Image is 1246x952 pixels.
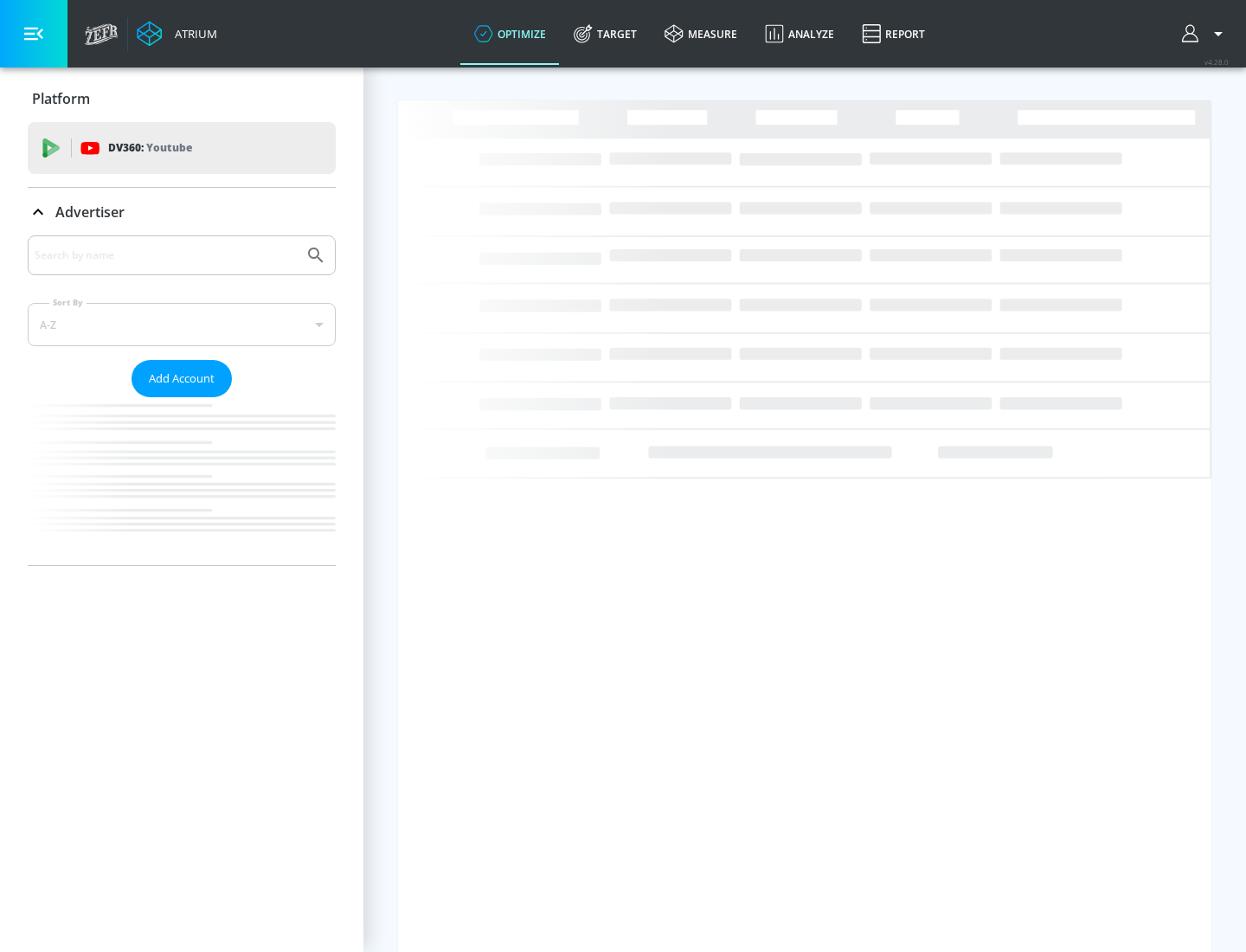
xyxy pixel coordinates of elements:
[168,26,217,42] div: Atrium
[55,203,125,222] p: Advertiser
[460,3,560,65] a: optimize
[560,3,651,65] a: Target
[49,297,87,308] label: Sort By
[1204,57,1229,67] span: v 4.28.0
[132,360,232,397] button: Add Account
[28,235,336,565] div: Advertiser
[28,303,336,346] div: A-Z
[28,397,336,565] nav: list of Advertiser
[32,89,90,108] p: Platform
[35,244,297,267] input: Search by name
[28,74,336,123] div: Platform
[137,21,217,47] a: Atrium
[28,122,336,174] div: DV360: Youtube
[651,3,751,65] a: measure
[848,3,939,65] a: Report
[108,138,192,158] p: DV360:
[28,188,336,236] div: Advertiser
[751,3,848,65] a: Analyze
[149,369,215,389] span: Add Account
[146,138,192,157] p: Youtube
